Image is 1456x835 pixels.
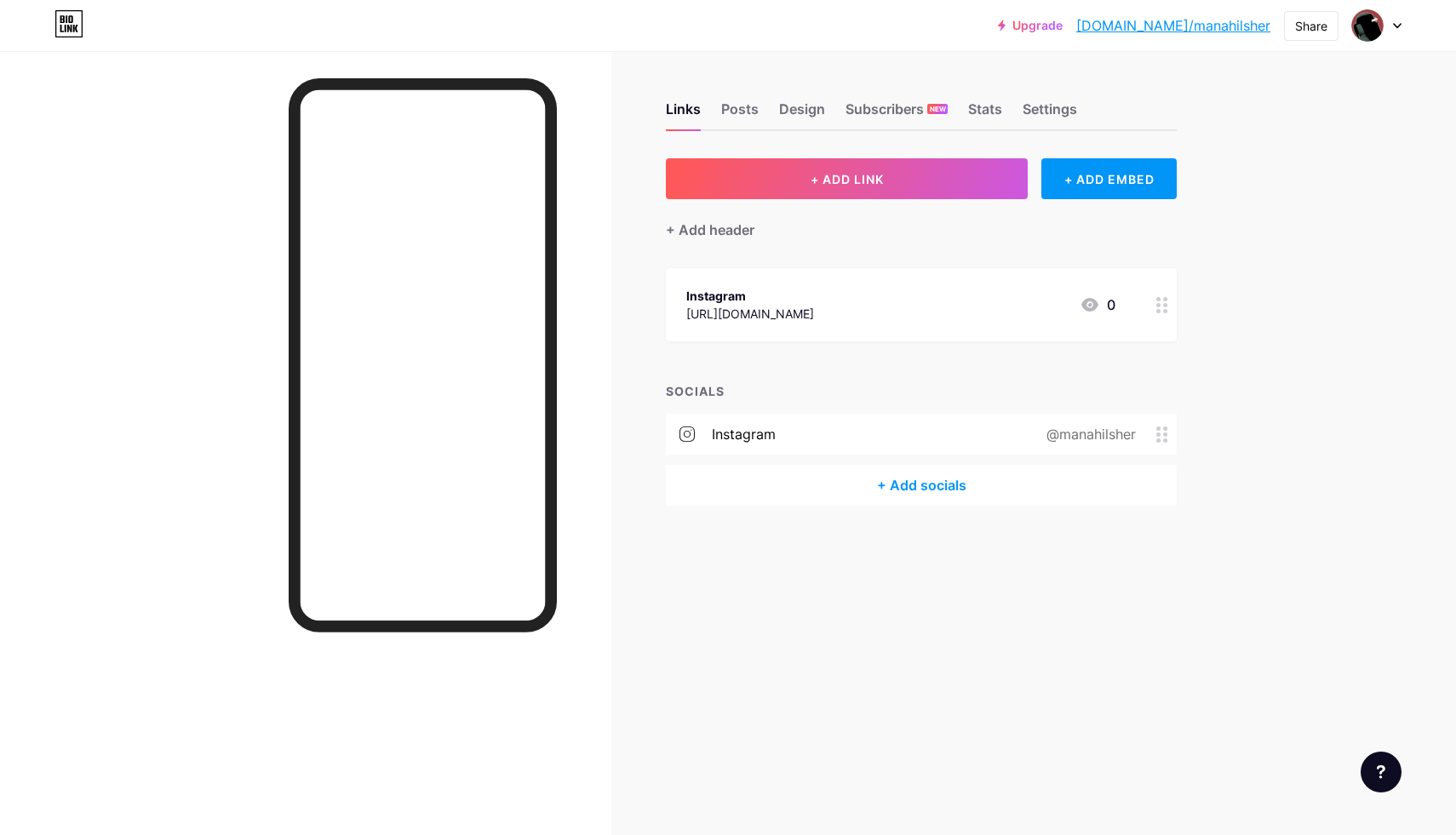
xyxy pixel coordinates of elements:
[666,465,1177,506] div: + Add socials
[1076,15,1270,36] a: [DOMAIN_NAME]/manahilsher
[1019,424,1156,444] div: @manahilsher
[686,287,814,305] div: Instagram
[666,220,754,240] div: + Add header
[811,172,884,186] span: + ADD LINK
[721,99,759,129] div: Posts
[666,382,1177,400] div: SOCIALS
[1023,99,1077,129] div: Settings
[930,104,946,114] span: NEW
[1351,9,1384,42] img: manahilsher
[1080,295,1115,315] div: 0
[712,424,776,444] div: instagram
[998,19,1063,32] a: Upgrade
[666,99,701,129] div: Links
[686,305,814,323] div: [URL][DOMAIN_NAME]
[666,158,1028,199] button: + ADD LINK
[1295,17,1327,35] div: Share
[1041,158,1177,199] div: + ADD EMBED
[846,99,948,129] div: Subscribers
[779,99,825,129] div: Design
[968,99,1002,129] div: Stats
